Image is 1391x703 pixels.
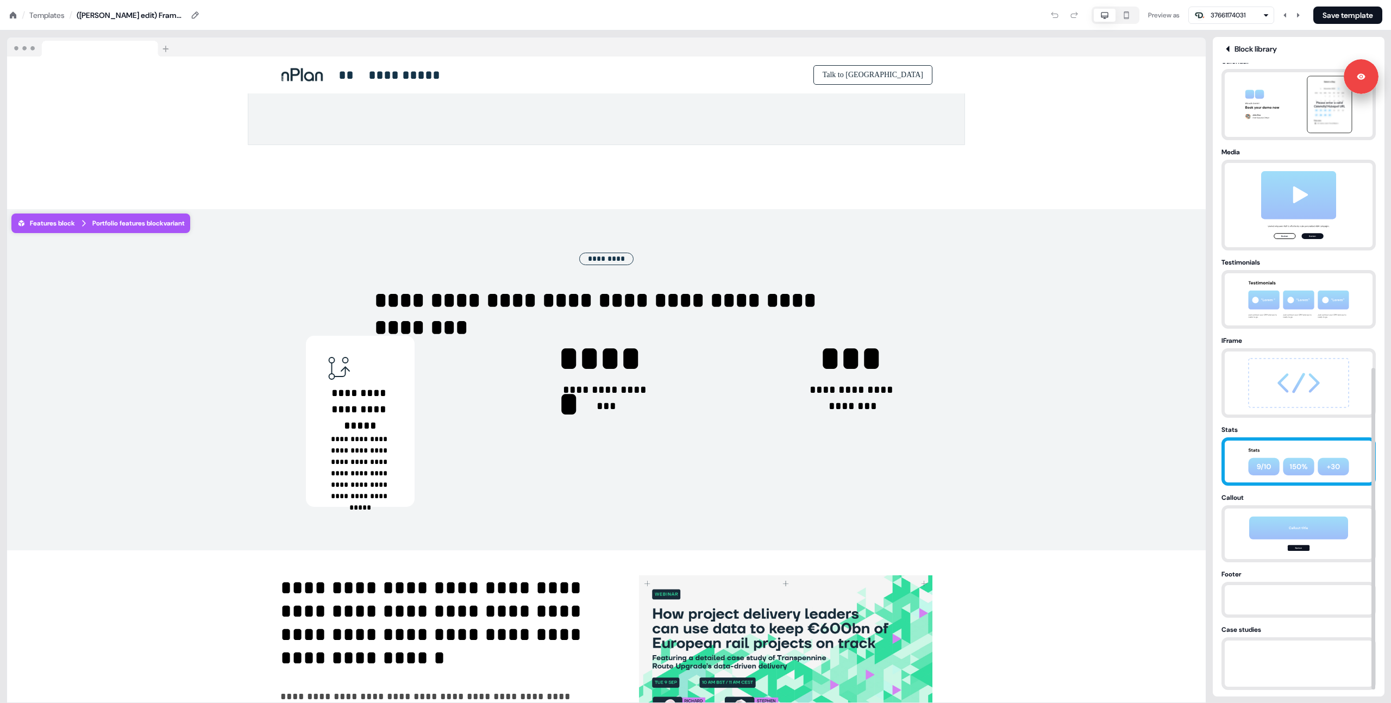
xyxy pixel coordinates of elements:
img: media thumbnail preview [1242,163,1356,247]
button: Statsstats thumbnail preview [1221,424,1376,486]
div: Callout [1221,492,1376,503]
div: ([PERSON_NAME] edit) Framework: Blocks [77,10,185,21]
div: Testimonials [1221,257,1376,268]
button: 37661174031 [1188,7,1274,24]
button: Save template [1313,7,1382,24]
img: iframe thumbnail preview [1242,351,1356,415]
div: Stats [1221,424,1376,435]
div: Media [1221,147,1376,158]
div: Footer [1221,569,1376,580]
button: Talk to [GEOGRAPHIC_DATA] [813,65,932,85]
div: Case studies [1221,624,1376,635]
div: / [69,9,72,21]
div: IFrame [1221,335,1376,346]
div: 37661174031 [1211,10,1245,21]
img: callout thumbnail preview [1242,509,1356,559]
div: Preview as [1148,10,1180,21]
img: stats thumbnail preview [1242,441,1356,482]
button: Footerfooter thumbnail preview [1221,569,1376,618]
button: Calendarcalendar thumbnail preview [1221,56,1376,140]
img: caseStudies thumbnail preview [1242,641,1356,687]
button: IFrameiframe thumbnail preview [1221,335,1376,418]
button: Testimonialstestimonials thumbnail preview [1221,257,1376,329]
img: Image [322,352,355,385]
img: Browser topbar [7,37,174,57]
button: Mediamedia thumbnail preview [1221,147,1376,250]
img: footer thumbnail preview [1242,585,1356,614]
button: Calloutcallout thumbnail preview [1221,492,1376,562]
div: Block library [1221,43,1376,54]
a: Templates [29,10,65,21]
div: / [22,9,25,21]
div: Talk to [GEOGRAPHIC_DATA] [611,65,932,85]
img: calendar thumbnail preview [1242,72,1356,137]
button: Case studiescaseStudies thumbnail preview [1221,624,1376,690]
img: testimonials thumbnail preview [1242,273,1356,325]
div: Features block [17,218,75,229]
div: Portfolio features block variant [92,218,185,229]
